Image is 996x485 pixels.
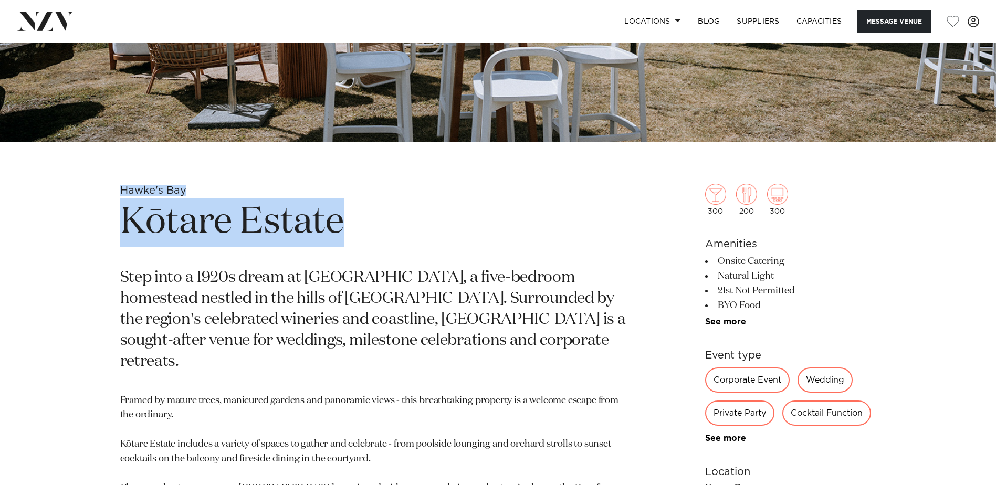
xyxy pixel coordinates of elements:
h1: Kōtare Estate [120,198,631,247]
img: cocktail.png [705,184,726,205]
li: Natural Light [705,269,876,283]
li: 21st Not Permitted [705,283,876,298]
img: dining.png [736,184,757,205]
div: Private Party [705,400,774,426]
li: BYO Food [705,298,876,313]
button: Message Venue [857,10,931,33]
div: Cocktail Function [782,400,871,426]
img: theatre.png [767,184,788,205]
a: Locations [616,10,689,33]
div: Corporate Event [705,367,790,393]
div: 200 [736,184,757,215]
a: Capacities [788,10,851,33]
p: Step into a 1920s dream at [GEOGRAPHIC_DATA], a five-bedroom homestead nestled in the hills of [G... [120,268,631,372]
h6: Location [705,464,876,480]
h6: Event type [705,347,876,363]
a: BLOG [689,10,728,33]
div: 300 [705,184,726,215]
img: nzv-logo.png [17,12,74,30]
small: Hawke's Bay [120,185,186,196]
div: Wedding [798,367,853,393]
a: SUPPLIERS [728,10,788,33]
div: 300 [767,184,788,215]
li: Onsite Catering [705,254,876,269]
h6: Amenities [705,236,876,252]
